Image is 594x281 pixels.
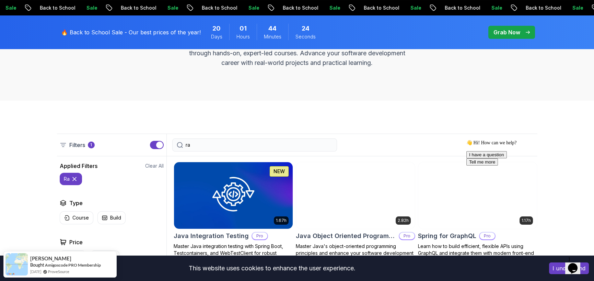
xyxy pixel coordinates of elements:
span: Days [211,33,222,40]
span: 20 Days [212,24,221,33]
a: Amigoscode PRO Membership [45,262,101,268]
img: Java Object Oriented Programming card [296,162,415,229]
button: Clear All [145,162,164,169]
button: Accept cookies [549,262,589,274]
div: 👋 Hi! How can we help?I have a questionTell me more [3,3,126,29]
img: provesource social proof notification image [5,253,28,276]
div: This website uses cookies to enhance the user experience. [5,261,539,276]
iframe: chat widget [565,254,587,274]
p: Master Java integration testing with Spring Boot, Testcontainers, and WebTestClient for robust ap... [174,243,293,263]
h2: Applied Filters [60,162,97,170]
img: Java Integration Testing card [174,162,293,229]
h2: Type [69,199,83,207]
button: ra [60,173,82,185]
a: ProveSource [48,269,69,274]
p: 1.67h [276,218,287,223]
button: Free [90,250,119,264]
p: Back to School [439,4,486,11]
p: Pro [399,233,415,239]
h2: Price [69,238,83,246]
a: Spring for GraphQL card1.17hSpring for GraphQLProLearn how to build efficient, flexible APIs usin... [418,162,537,263]
p: Back to School [277,4,324,11]
button: Pro [60,250,86,264]
img: Spring for GraphQL card [418,162,537,229]
p: Build [110,214,121,221]
p: Sale [81,4,103,11]
iframe: chat widget [464,137,587,250]
p: Back to School [358,4,405,11]
p: Sale [243,4,265,11]
input: Search Java, React, Spring boot ... [186,142,333,148]
button: Course [60,211,93,224]
p: NEW [273,168,285,175]
p: Master Java's object-oriented programming principles and enhance your software development skills. [296,243,415,263]
p: Back to School [115,4,162,11]
p: Back to School [196,4,243,11]
span: Hours [236,33,250,40]
p: Sale [324,4,346,11]
p: Filters [69,141,85,149]
p: Sale [567,4,589,11]
p: Sale [405,4,427,11]
button: Tell me more [3,21,34,29]
span: [DATE] [30,269,41,274]
p: Back to School [520,4,567,11]
a: Java Integration Testing card1.67hNEWJava Integration TestingProMaster Java integration testing w... [174,162,293,263]
span: Minutes [264,33,281,40]
p: Sale [486,4,508,11]
p: 🔥 Back to School Sale - Our best prices of the year! [61,28,201,36]
span: 1 Hours [240,24,247,33]
span: Seconds [295,33,316,40]
button: Build [97,211,126,224]
span: Bought [30,262,44,268]
p: 2.82h [398,218,409,223]
span: 👋 Hi! How can we help? [3,3,53,8]
p: Sale [162,4,184,11]
p: Pro [252,233,267,239]
a: Java Object Oriented Programming card2.82hJava Object Oriented ProgrammingProMaster Java's object... [296,162,415,263]
h2: Java Integration Testing [174,231,249,241]
p: Back to School [34,4,81,11]
p: Master in-demand skills like Java, Spring Boot, DevOps, React, and more through hands-on, expert-... [182,39,412,68]
button: I have a question [3,14,43,21]
p: Grab Now [493,28,520,36]
h2: Spring for GraphQL [418,231,476,241]
p: 1 [90,142,92,148]
span: 44 Minutes [268,24,277,33]
h2: Java Object Oriented Programming [296,231,396,241]
p: Learn how to build efficient, flexible APIs using GraphQL and integrate them with modern front-en... [418,243,537,263]
span: 24 Seconds [302,24,310,33]
p: Course [72,214,89,221]
p: ra [64,176,70,182]
span: [PERSON_NAME] [30,256,71,261]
